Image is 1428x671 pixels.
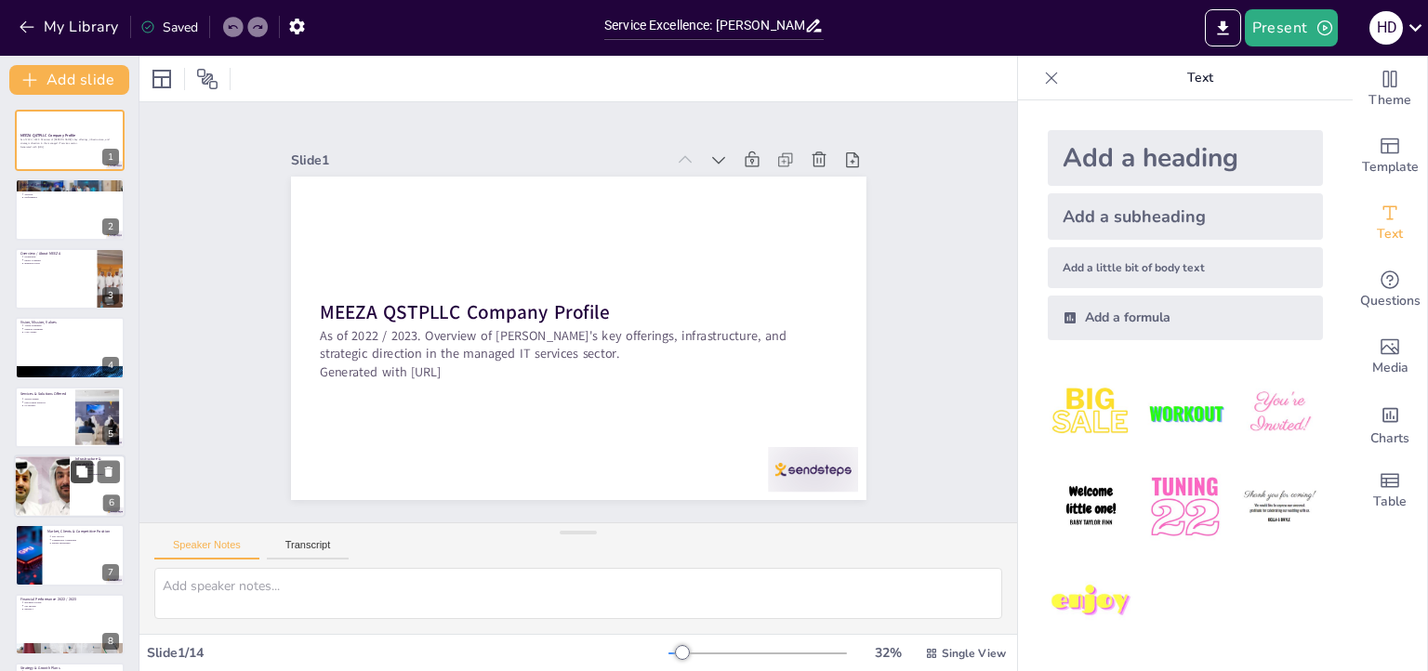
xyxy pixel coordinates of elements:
div: Add charts and graphs [1353,390,1427,457]
div: 6 [103,494,120,511]
p: Vision Statement [24,324,119,328]
p: Recent Milestones [52,542,119,546]
p: Generated with [URL] [20,145,119,149]
img: 6.jpeg [1236,464,1323,550]
div: Layout [147,64,177,94]
button: Export to PowerPoint [1205,9,1241,46]
p: Data Centres [80,466,121,469]
div: 1 [15,110,125,171]
div: 2 [15,178,125,240]
div: 5 [15,387,125,448]
div: 6 [14,454,126,518]
span: Single View [942,646,1006,661]
p: Vision, Mission, Values [20,320,119,325]
p: Table of Contents [20,181,119,187]
div: Get real-time input from your audience [1353,257,1427,323]
p: EBITDA [24,607,119,611]
p: Mission Statement [24,327,119,331]
img: 7.jpeg [1048,559,1134,645]
p: Data Centre Services [24,401,70,404]
p: Text [1066,56,1334,100]
div: 32 % [866,644,910,662]
p: Vision [24,189,119,192]
p: Core Values [24,331,119,335]
img: 4.jpeg [1048,464,1134,550]
button: Duplicate Slide [71,460,93,482]
div: Add a table [1353,457,1427,524]
button: Add slide [9,65,129,95]
span: Charts [1370,428,1409,449]
img: 2.jpeg [1142,370,1228,456]
div: 4 [102,357,119,374]
span: Template [1362,157,1419,178]
div: 7 [102,564,119,581]
p: Market, Clients & Competitive Position [47,529,119,534]
button: H D [1369,9,1403,46]
div: Add a heading [1048,130,1323,186]
div: 2 [102,218,119,235]
p: Competitive Advantages [52,538,119,542]
div: Slide 1 [350,70,711,202]
div: 4 [15,317,125,378]
div: Change the overall theme [1353,56,1427,123]
span: Position [196,68,218,90]
p: Services & Solutions Offered [20,390,70,396]
div: 5 [102,426,119,442]
div: Slide 1 / 14 [147,644,668,662]
input: Insert title [604,12,804,39]
div: 8 [102,633,119,650]
div: Add a subheading [1048,193,1323,240]
p: Generated with [URL] [311,281,809,457]
button: Present [1245,9,1338,46]
span: Media [1372,358,1408,378]
p: Financial Performance 2022 / 2023 [20,596,119,601]
div: Add a little bit of body text [1048,247,1323,288]
div: Add images, graphics, shapes or video [1353,323,1427,390]
button: My Library [14,12,126,42]
div: 1 [102,149,119,165]
button: Transcript [267,539,350,559]
p: As of 2022 / 2023. Overview of [PERSON_NAME]'s key offerings, infrastructure, and strategic direc... [316,246,820,441]
button: Delete Slide [98,460,120,482]
div: Saved [140,19,198,36]
div: Add a formula [1048,296,1323,340]
p: Business Focus [24,262,91,266]
span: Table [1373,492,1407,512]
p: Overview / About MEEZA [20,251,92,257]
p: As of 2022 / 2023. Overview of [PERSON_NAME]'s key offerings, infrastructure, and strategic direc... [20,138,119,145]
div: 3 [15,248,125,309]
p: Foundation [24,255,91,258]
span: Text [1377,224,1403,244]
span: Questions [1360,291,1421,311]
p: Revenue Growth [24,600,119,604]
div: 8 [15,594,125,655]
button: Speaker Notes [154,539,259,559]
img: 5.jpeg [1142,464,1228,550]
p: Public Company [24,258,91,262]
div: Add text boxes [1353,190,1427,257]
p: Infrastructure & Capabilities [75,456,120,467]
p: Monitoring Capabilities [80,472,121,476]
p: Strategy & Growth Plans [20,665,119,671]
img: 3.jpeg [1236,370,1323,456]
p: IT Security [24,403,70,407]
p: Overview [24,185,119,189]
p: Services [24,192,119,196]
div: Add ready made slides [1353,123,1427,190]
p: Key Sectors [52,535,119,539]
p: Service Range [24,397,70,401]
p: Certifications [80,469,121,473]
p: Performance [24,195,119,199]
strong: MEEZA QSTPLLC Company Profile [20,133,75,138]
span: Theme [1368,90,1411,111]
div: 7 [15,524,125,585]
img: 1.jpeg [1048,370,1134,456]
p: Net Income [24,604,119,608]
strong: MEEZA QSTPLLC Company Profile [328,220,612,335]
div: H D [1369,11,1403,45]
div: 3 [102,287,119,304]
